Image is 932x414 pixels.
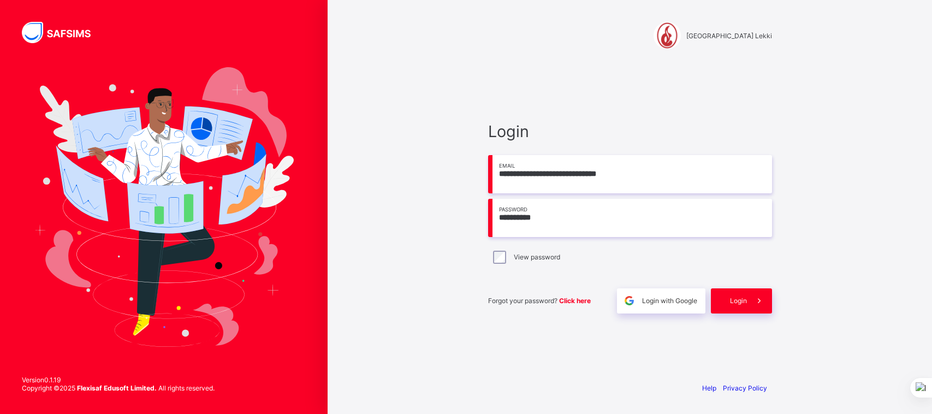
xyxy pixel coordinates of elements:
strong: Flexisaf Edusoft Limited. [77,384,157,392]
img: SAFSIMS Logo [22,22,104,43]
span: Copyright © 2025 All rights reserved. [22,384,215,392]
span: Login [730,297,747,305]
span: Forgot your password? [488,297,591,305]
span: Login with Google [642,297,697,305]
label: View password [514,253,560,261]
span: Login [488,122,772,141]
img: Hero Image [34,67,294,347]
img: google.396cfc9801f0270233282035f929180a.svg [623,294,636,307]
span: Version 0.1.19 [22,376,215,384]
span: [GEOGRAPHIC_DATA] Lekki [686,32,772,40]
a: Privacy Policy [723,384,767,392]
a: Click here [559,297,591,305]
a: Help [702,384,716,392]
